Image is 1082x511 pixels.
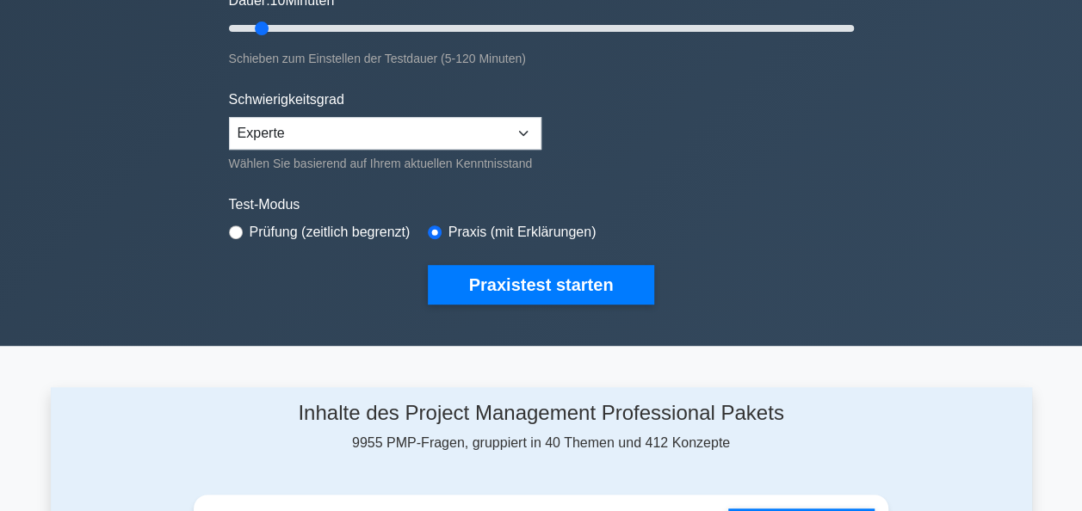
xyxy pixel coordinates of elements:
[250,222,411,243] label: Prüfung (zeitlich begrenzt)
[352,435,730,450] font: 9955 PMP-Fragen, gruppiert in 40 Themen und 412 Konzepte
[229,194,854,215] label: Test-Modus
[229,89,344,110] label: Schwierigkeitsgrad
[448,222,597,243] label: Praxis (mit Erklärungen)
[229,153,541,174] div: Wählen Sie basierend auf Ihrem aktuellen Kenntnisstand
[229,48,854,69] div: Schieben zum Einstellen der Testdauer (5-120 Minuten)
[194,401,888,426] h4: Inhalte des Project Management Professional Pakets
[428,265,655,305] button: Praxistest starten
